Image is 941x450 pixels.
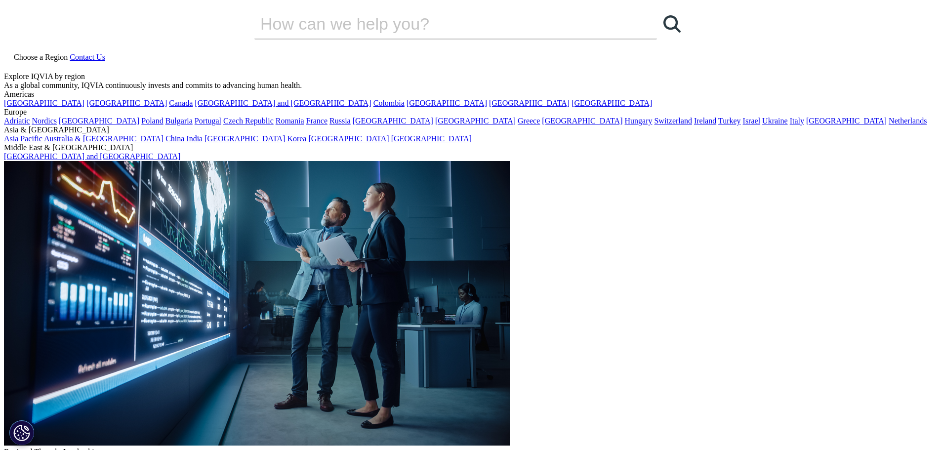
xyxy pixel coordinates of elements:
a: Hungary [624,117,652,125]
a: [GEOGRAPHIC_DATA] [435,117,516,125]
svg: Search [663,15,681,33]
a: Asia Pacific [4,134,42,143]
a: [GEOGRAPHIC_DATA] [59,117,139,125]
a: Turkey [718,117,741,125]
div: Explore IQVIA by region [4,72,937,81]
a: Bulgaria [165,117,193,125]
a: Adriatic [4,117,30,125]
div: Asia & [GEOGRAPHIC_DATA] [4,125,937,134]
span: Choose a Region [14,53,68,61]
a: China [165,134,184,143]
input: Search [254,9,629,39]
a: Ireland [694,117,716,125]
img: 2093_analyzing-data-using-big-screen-display-and-laptop.png [4,161,510,446]
a: [GEOGRAPHIC_DATA] [542,117,622,125]
a: Ukraine [762,117,788,125]
a: [GEOGRAPHIC_DATA] [391,134,472,143]
a: Search [657,9,687,39]
a: Israel [743,117,761,125]
a: [GEOGRAPHIC_DATA] [572,99,652,107]
div: Middle East & [GEOGRAPHIC_DATA] [4,143,937,152]
a: Czech Republic [223,117,274,125]
a: Contact Us [70,53,105,61]
a: Russia [329,117,351,125]
a: Switzerland [654,117,692,125]
div: Europe [4,108,937,117]
a: India [186,134,203,143]
a: [GEOGRAPHIC_DATA] [205,134,285,143]
a: [GEOGRAPHIC_DATA] [489,99,570,107]
a: Korea [287,134,306,143]
button: Cookies Settings [9,420,34,445]
a: Romania [276,117,304,125]
a: Canada [169,99,193,107]
a: [GEOGRAPHIC_DATA] [353,117,433,125]
a: Nordics [32,117,57,125]
a: [GEOGRAPHIC_DATA] [407,99,487,107]
a: Greece [518,117,540,125]
a: [GEOGRAPHIC_DATA] [4,99,84,107]
a: Australia & [GEOGRAPHIC_DATA] [44,134,164,143]
div: As a global community, IQVIA continuously invests and commits to advancing human health. [4,81,937,90]
a: [GEOGRAPHIC_DATA] [806,117,887,125]
a: Colombia [373,99,405,107]
a: Poland [141,117,163,125]
a: France [306,117,328,125]
a: Portugal [195,117,221,125]
a: Italy [790,117,804,125]
a: [GEOGRAPHIC_DATA] [308,134,389,143]
div: Americas [4,90,937,99]
a: [GEOGRAPHIC_DATA] [86,99,167,107]
a: [GEOGRAPHIC_DATA] and [GEOGRAPHIC_DATA] [4,152,180,161]
a: [GEOGRAPHIC_DATA] and [GEOGRAPHIC_DATA] [195,99,371,107]
a: Netherlands [889,117,927,125]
